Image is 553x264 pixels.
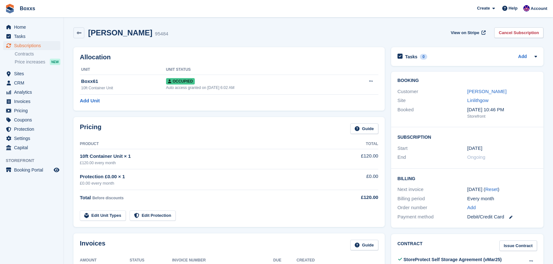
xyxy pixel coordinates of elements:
[80,173,333,180] div: Protection £0.00 × 1
[14,97,52,106] span: Invoices
[80,160,333,166] div: £120.00 every month
[14,69,52,78] span: Sites
[3,125,60,134] a: menu
[467,213,537,221] div: Debit/Credit Card
[80,123,102,134] h2: Pricing
[350,123,378,134] a: Guide
[467,195,537,202] div: Every month
[5,4,15,13] img: stora-icon-8386f47178a22dfd0bd8f6a31ec36ba5ce8667c1dd55bd0f319d3a0aa187defe.svg
[3,88,60,97] a: menu
[485,187,498,192] a: Reset
[166,78,195,84] span: Occupied
[80,180,333,187] div: £0.00 every month
[14,125,52,134] span: Protection
[14,41,52,50] span: Subscriptions
[350,240,378,250] a: Guide
[398,78,537,83] h2: Booking
[3,143,60,152] a: menu
[80,195,91,200] span: Total
[80,240,105,250] h2: Invoices
[17,3,38,14] a: Boxxs
[467,89,506,94] a: [PERSON_NAME]
[477,5,490,11] span: Create
[81,78,166,85] div: Boxx61
[80,153,333,160] div: 10ft Container Unit × 1
[3,115,60,124] a: menu
[494,27,543,38] a: Cancel Subscription
[333,149,378,169] td: £120.00
[14,165,52,174] span: Booking Portal
[398,213,467,221] div: Payment method
[467,113,537,120] div: Storefront
[420,54,427,60] div: 0
[14,115,52,124] span: Coupons
[3,41,60,50] a: menu
[15,59,45,65] span: Price increases
[130,210,176,221] a: Edit Protection
[398,106,467,120] div: Booked
[80,139,333,149] th: Product
[398,145,467,152] div: Start
[3,69,60,78] a: menu
[3,32,60,41] a: menu
[467,106,537,114] div: [DATE] 10:46 PM
[404,256,502,263] div: StoreProtect Self Storage Agreement (vMar25)
[81,85,166,91] div: 10ft Container Unit
[509,5,518,11] span: Help
[80,210,126,221] a: Edit Unit Types
[14,143,52,152] span: Capital
[80,65,166,75] th: Unit
[3,106,60,115] a: menu
[80,54,378,61] h2: Allocation
[155,30,168,38] div: 95484
[518,53,527,61] a: Add
[53,166,60,174] a: Preview store
[14,106,52,115] span: Pricing
[398,240,423,251] h2: Contract
[14,88,52,97] span: Analytics
[467,154,485,160] span: Ongoing
[499,240,537,251] a: Issue Contract
[3,165,60,174] a: menu
[14,134,52,143] span: Settings
[531,5,547,12] span: Account
[6,158,64,164] span: Storefront
[467,204,476,211] a: Add
[3,97,60,106] a: menu
[14,32,52,41] span: Tasks
[3,134,60,143] a: menu
[3,23,60,32] a: menu
[15,51,60,57] a: Contracts
[166,85,344,91] div: Auto access granted on [DATE] 6:02 AM
[448,27,487,38] a: View on Stripe
[333,169,378,190] td: £0.00
[14,23,52,32] span: Home
[398,134,537,140] h2: Subscription
[523,5,530,11] img: Jamie Malcolm
[398,88,467,95] div: Customer
[398,97,467,104] div: Site
[467,98,489,103] a: Linlithgow
[451,30,479,36] span: View on Stripe
[88,28,152,37] h2: [PERSON_NAME]
[80,97,100,105] a: Add Unit
[398,195,467,202] div: Billing period
[333,194,378,201] div: £120.00
[333,139,378,149] th: Total
[467,145,482,152] time: 2025-07-29 23:00:00 UTC
[405,54,418,60] h2: Tasks
[15,58,60,65] a: Price increases NEW
[92,196,124,200] span: Before discounts
[3,78,60,87] a: menu
[398,204,467,211] div: Order number
[467,186,537,193] div: [DATE] ( )
[398,154,467,161] div: End
[398,186,467,193] div: Next invoice
[166,65,344,75] th: Unit Status
[14,78,52,87] span: CRM
[398,175,537,181] h2: Billing
[50,59,60,65] div: NEW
